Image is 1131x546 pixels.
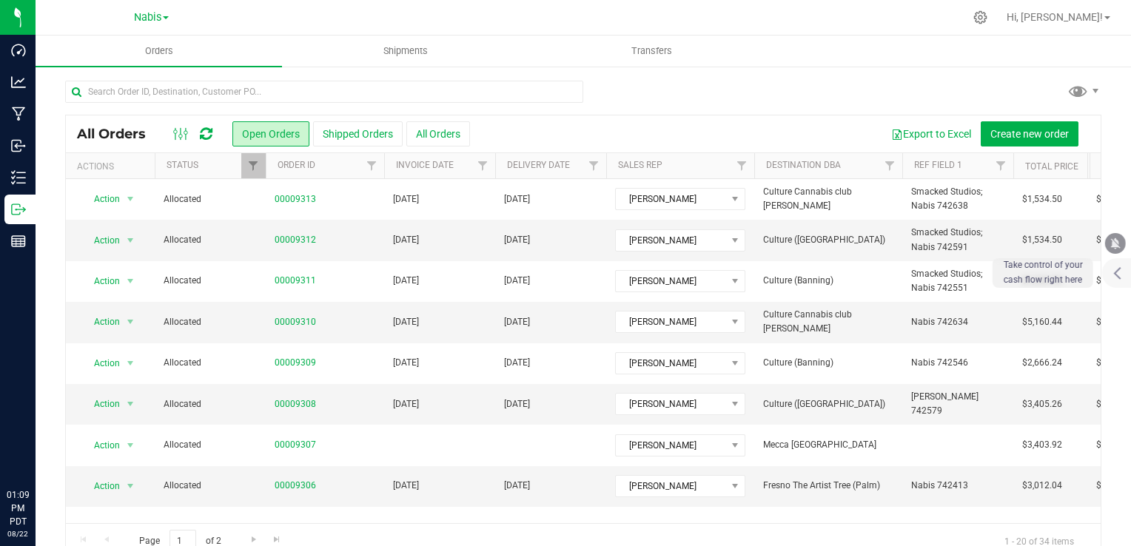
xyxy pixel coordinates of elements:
[1025,161,1078,172] a: Total Price
[81,353,121,374] span: Action
[164,233,257,247] span: Allocated
[393,233,419,247] span: [DATE]
[164,438,257,452] span: Allocated
[81,271,121,291] span: Action
[77,161,149,172] div: Actions
[7,488,29,528] p: 01:09 PM PDT
[11,202,26,217] inline-svg: Outbound
[36,36,282,67] a: Orders
[911,315,968,329] span: Nabis 742634
[763,185,893,213] span: Culture Cannabis club [PERSON_NAME]
[504,315,530,329] span: [DATE]
[44,425,61,443] iframe: Resource center unread badge
[275,356,316,370] a: 00009309
[278,160,315,170] a: Order ID
[989,153,1013,178] a: Filter
[11,43,26,58] inline-svg: Dashboard
[504,356,530,370] span: [DATE]
[164,315,257,329] span: Allocated
[164,192,257,206] span: Allocated
[763,479,893,493] span: Fresno The Artist Tree (Palm)
[275,315,316,329] a: 00009310
[282,36,528,67] a: Shipments
[81,476,121,496] span: Action
[911,479,968,493] span: Nabis 742413
[393,315,419,329] span: [DATE]
[616,230,726,251] span: [PERSON_NAME]
[232,121,309,146] button: Open Orders
[81,230,121,251] span: Action
[241,153,266,178] a: Filter
[393,356,419,370] span: [DATE]
[167,160,198,170] a: Status
[763,397,893,411] span: Culture ([GEOGRAPHIC_DATA])
[164,479,257,493] span: Allocated
[1022,192,1062,206] span: $1,534.50
[11,170,26,185] inline-svg: Inventory
[471,153,495,178] a: Filter
[121,435,140,456] span: select
[582,153,606,178] a: Filter
[121,353,140,374] span: select
[911,267,1004,295] span: Smacked Studios; Nabis 742551
[1007,11,1103,23] span: Hi, [PERSON_NAME]!
[275,438,316,452] a: 00009307
[275,233,316,247] a: 00009312
[616,394,726,414] span: [PERSON_NAME]
[15,428,59,472] iframe: Resource center
[121,271,140,291] span: select
[911,390,1004,418] span: [PERSON_NAME] 742579
[504,192,530,206] span: [DATE]
[1022,233,1062,247] span: $1,534.50
[616,311,726,332] span: [PERSON_NAME]
[275,192,316,206] a: 00009313
[766,160,841,170] a: Destination DBA
[164,397,257,411] span: Allocated
[81,189,121,209] span: Action
[878,153,902,178] a: Filter
[971,10,990,24] div: Manage settings
[396,160,454,170] a: Invoice Date
[616,189,726,209] span: [PERSON_NAME]
[981,121,1078,146] button: Create new order
[730,153,754,178] a: Filter
[121,311,140,332] span: select
[77,126,161,142] span: All Orders
[911,226,1004,254] span: Smacked Studios; Nabis 742591
[11,107,26,121] inline-svg: Manufacturing
[616,476,726,496] span: [PERSON_NAME]
[1022,315,1062,329] span: $5,160.44
[121,189,140,209] span: select
[393,479,419,493] span: [DATE]
[504,479,530,493] span: [DATE]
[363,44,448,58] span: Shipments
[65,81,583,103] input: Search Order ID, Destination, Customer PO...
[763,308,893,336] span: Culture Cannabis club [PERSON_NAME]
[406,121,470,146] button: All Orders
[393,397,419,411] span: [DATE]
[275,397,316,411] a: 00009308
[616,353,726,374] span: [PERSON_NAME]
[313,121,403,146] button: Shipped Orders
[763,233,893,247] span: Culture ([GEOGRAPHIC_DATA])
[360,153,384,178] a: Filter
[763,356,893,370] span: Culture (Banning)
[121,476,140,496] span: select
[275,479,316,493] a: 00009306
[1022,397,1062,411] span: $3,405.26
[1022,356,1062,370] span: $2,666.24
[393,274,419,288] span: [DATE]
[1022,438,1062,452] span: $3,403.92
[882,121,981,146] button: Export to Excel
[81,311,121,332] span: Action
[121,394,140,414] span: select
[11,75,26,90] inline-svg: Analytics
[763,438,893,452] span: Mecca [GEOGRAPHIC_DATA]
[504,233,530,247] span: [DATE]
[616,271,726,291] span: [PERSON_NAME]
[11,138,26,153] inline-svg: Inbound
[125,44,193,58] span: Orders
[121,230,140,251] span: select
[275,274,316,288] a: 00009311
[164,356,257,370] span: Allocated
